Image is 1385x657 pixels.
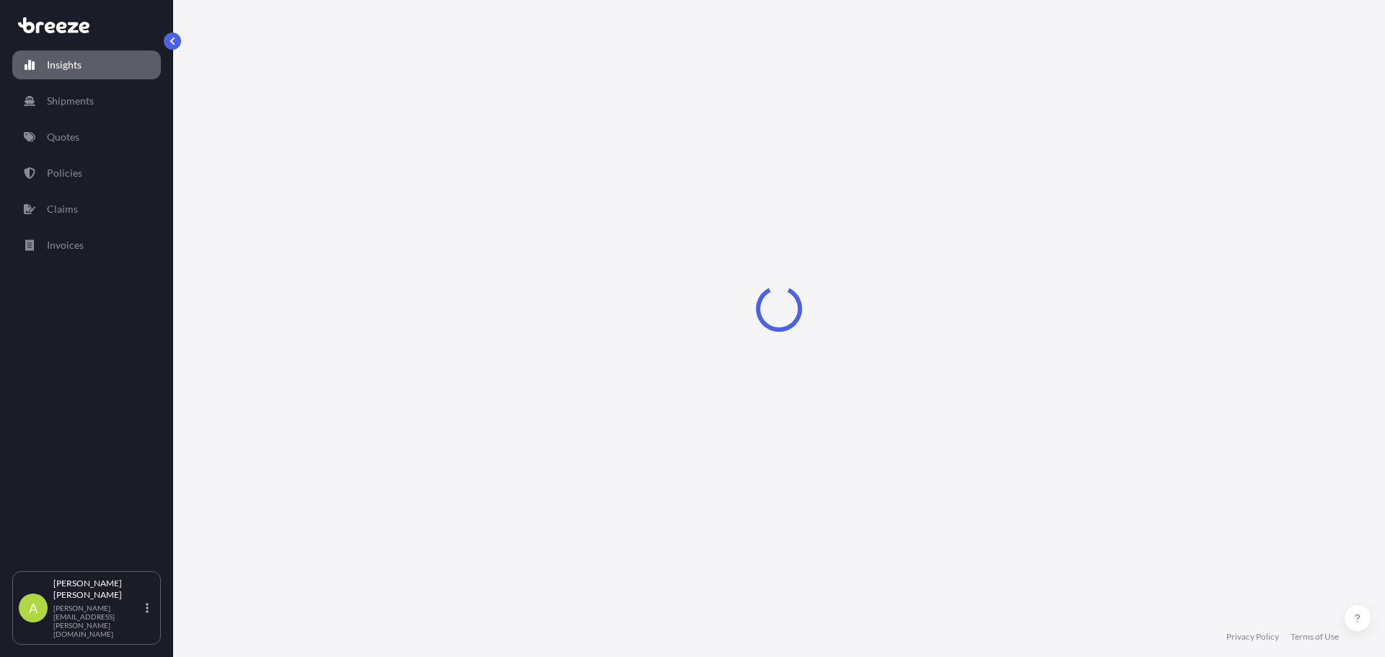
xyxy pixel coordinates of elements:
[53,578,143,601] p: [PERSON_NAME] [PERSON_NAME]
[47,238,84,252] p: Invoices
[47,94,94,108] p: Shipments
[29,601,38,615] span: A
[12,50,161,79] a: Insights
[12,231,161,260] a: Invoices
[12,159,161,188] a: Policies
[12,195,161,224] a: Claims
[1226,631,1279,643] a: Privacy Policy
[47,166,82,180] p: Policies
[47,130,79,144] p: Quotes
[12,87,161,115] a: Shipments
[12,123,161,151] a: Quotes
[53,604,143,638] p: [PERSON_NAME][EMAIL_ADDRESS][PERSON_NAME][DOMAIN_NAME]
[1291,631,1339,643] a: Terms of Use
[47,202,78,216] p: Claims
[47,58,82,72] p: Insights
